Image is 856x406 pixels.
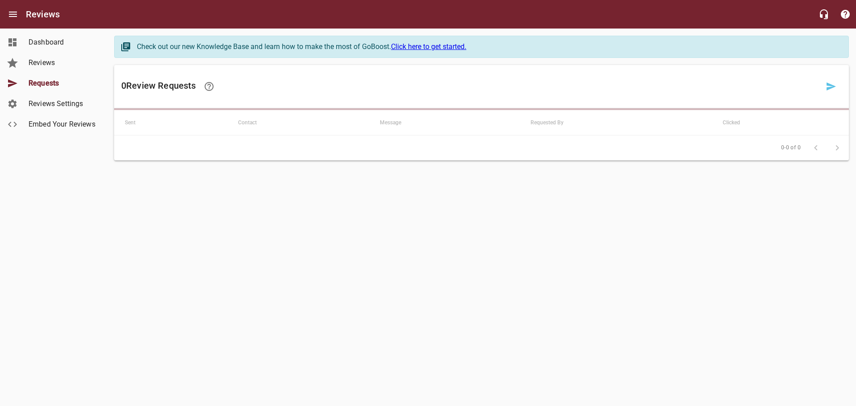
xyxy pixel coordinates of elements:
[137,41,840,52] div: Check out our new Knowledge Base and learn how to make the most of GoBoost.
[820,76,842,97] a: Request a review
[121,76,820,97] h6: 0 Review Request s
[29,37,96,48] span: Dashboard
[29,98,96,109] span: Reviews Settings
[198,76,220,97] a: Learn how requesting reviews can improve your online presence
[835,4,856,25] button: Support Portal
[2,4,24,25] button: Open drawer
[114,110,227,135] th: Sent
[813,4,835,25] button: Live Chat
[391,42,466,51] a: Click here to get started.
[369,110,520,135] th: Message
[26,7,60,21] h6: Reviews
[227,110,369,135] th: Contact
[520,110,712,135] th: Requested By
[29,78,96,89] span: Requests
[712,110,849,135] th: Clicked
[29,57,96,68] span: Reviews
[781,144,801,152] span: 0-0 of 0
[29,119,96,130] span: Embed Your Reviews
